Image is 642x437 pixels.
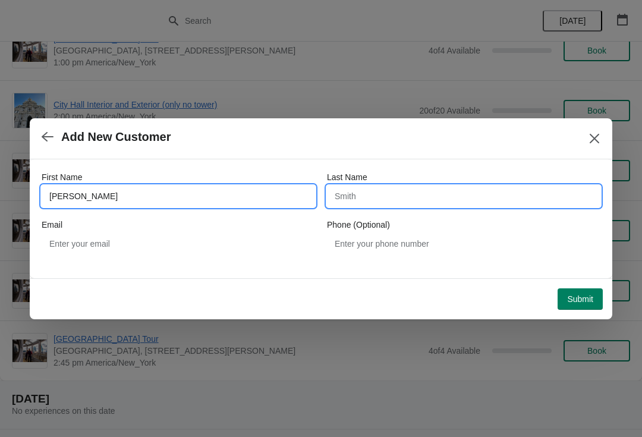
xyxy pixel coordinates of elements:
[558,288,603,310] button: Submit
[61,130,171,144] h2: Add New Customer
[42,171,82,183] label: First Name
[567,294,593,304] span: Submit
[42,233,315,254] input: Enter your email
[42,186,315,207] input: John
[327,171,367,183] label: Last Name
[584,128,605,149] button: Close
[42,219,62,231] label: Email
[327,219,390,231] label: Phone (Optional)
[327,186,600,207] input: Smith
[327,233,600,254] input: Enter your phone number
